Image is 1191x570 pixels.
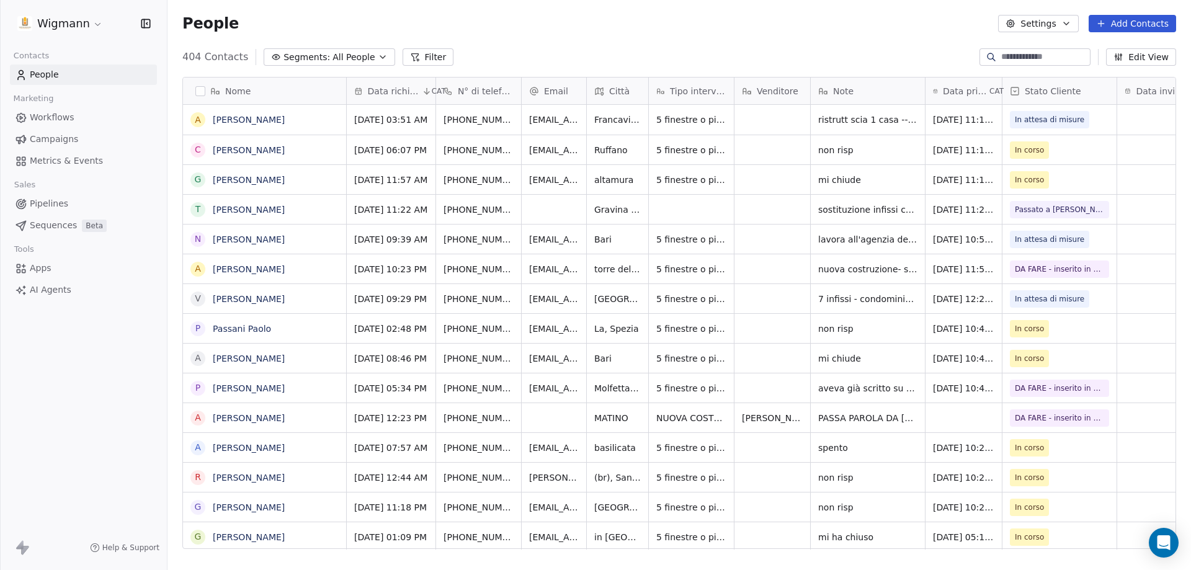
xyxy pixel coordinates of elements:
[182,14,239,33] span: People
[213,502,285,512] a: [PERSON_NAME]
[444,323,514,335] span: [PHONE_NUMBER]
[10,280,157,300] a: AI Agents
[9,176,41,194] span: Sales
[529,263,579,275] span: [EMAIL_ADDRESS][DOMAIN_NAME]
[656,233,726,246] span: 5 finestre o più di 5
[444,203,514,216] span: [PHONE_NUMBER]
[933,263,994,275] span: [DATE] 11:52 AM
[225,85,251,97] span: Nome
[818,174,917,186] span: mi chiude
[933,233,994,246] span: [DATE] 10:53 AM
[195,381,200,394] div: P
[1015,352,1044,365] span: In corso
[444,352,514,365] span: [PHONE_NUMBER]
[656,174,726,186] span: 5 finestre o più di 5
[195,203,201,216] div: T
[37,16,90,32] span: Wigmann
[933,144,994,156] span: [DATE] 11:14 AM
[347,78,435,104] div: Data richiestaCAT
[609,85,630,97] span: Città
[818,501,917,514] span: non risp
[213,413,285,423] a: [PERSON_NAME]
[354,442,428,454] span: [DATE] 07:57 AM
[1015,144,1044,156] span: In corso
[90,543,159,553] a: Help & Support
[432,86,446,96] span: CAT
[10,151,157,171] a: Metrics & Events
[594,352,641,365] span: Bari
[15,13,105,34] button: Wigmann
[594,531,641,543] span: in [GEOGRAPHIC_DATA], [GEOGRAPHIC_DATA]
[594,114,641,126] span: Francavilla fontana
[529,174,579,186] span: [EMAIL_ADDRESS][DOMAIN_NAME]
[444,412,514,424] span: [PHONE_NUMBER]
[818,352,917,365] span: mi chiude
[933,323,994,335] span: [DATE] 10:48 AM
[818,382,917,394] span: aveva già scritto su whatsapp -- sostituzione palazzo vecchio -- 6 -120x280 persiane 2ante + 1 60...
[183,78,346,104] div: Nome
[444,531,514,543] span: [PHONE_NUMBER]
[10,258,157,278] a: Apps
[195,143,201,156] div: C
[1149,528,1179,558] div: Open Intercom Messenger
[522,78,586,104] div: Email
[458,85,514,97] span: N° di telefono
[656,263,726,275] span: 5 finestre o più di 5
[213,324,271,334] a: Passani Paolo
[818,471,917,484] span: non risp
[195,322,200,335] div: P
[656,442,726,454] span: 5 finestre o più di 5
[1015,263,1104,275] span: DA FARE - inserito in cartella
[444,471,514,484] span: [PHONE_NUMBER]
[594,144,641,156] span: Ruffano
[1015,293,1084,305] span: In attesa di misure
[594,233,641,246] span: Bari
[30,68,59,81] span: People
[213,175,285,185] a: [PERSON_NAME]
[403,48,454,66] button: Filter
[933,293,994,305] span: [DATE] 12:29 PM
[1002,78,1117,104] div: Stato Cliente
[444,442,514,454] span: [PHONE_NUMBER]
[1015,412,1104,424] span: DA FARE - inserito in cartella
[213,473,285,483] a: [PERSON_NAME]
[354,501,428,514] span: [DATE] 11:18 PM
[933,352,994,365] span: [DATE] 10:48 AM
[8,47,55,65] span: Contacts
[529,382,579,394] span: [EMAIL_ADDRESS][DOMAIN_NAME]
[195,114,201,127] div: A
[594,293,641,305] span: [GEOGRAPHIC_DATA]
[594,323,641,335] span: La, Spezia
[195,471,201,484] div: R
[1136,85,1185,97] span: Data invio offerta
[82,220,107,232] span: Beta
[213,294,285,304] a: [PERSON_NAME]
[818,144,917,156] span: non risp
[529,531,579,543] span: [EMAIL_ADDRESS][DOMAIN_NAME]
[594,501,641,514] span: [GEOGRAPHIC_DATA]
[933,471,994,484] span: [DATE] 10:24 AM
[594,471,641,484] span: (br), San donaci
[195,501,202,514] div: G
[933,203,994,216] span: [DATE] 11:24 AM
[656,531,726,543] span: 5 finestre o più di 5
[933,174,994,186] span: [DATE] 11:11 AM
[529,144,579,156] span: [EMAIL_ADDRESS][PERSON_NAME][DOMAIN_NAME]
[354,323,428,335] span: [DATE] 02:48 PM
[213,115,285,125] a: [PERSON_NAME]
[818,263,917,275] span: nuova costruzione- sono agli impianti casa vacanze 2 casa - vuole alluminio fascia media bianco c...
[1015,531,1044,543] span: In corso
[818,203,917,216] span: sostituzione infissi condominio 3 piano. ora alluminio verde - vorrebbe pvc bianco eff legno o po...
[444,382,514,394] span: [PHONE_NUMBER]
[670,85,726,97] span: Tipo intervento
[195,292,201,305] div: V
[1015,442,1044,454] span: In corso
[1015,203,1104,216] span: Passato a [PERSON_NAME]
[9,240,39,259] span: Tools
[436,78,521,104] div: N° di telefono
[354,203,428,216] span: [DATE] 11:22 AM
[933,501,994,514] span: [DATE] 10:23 AM
[818,442,917,454] span: spento
[1015,471,1044,484] span: In corso
[656,114,726,126] span: 5 finestre o più di 5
